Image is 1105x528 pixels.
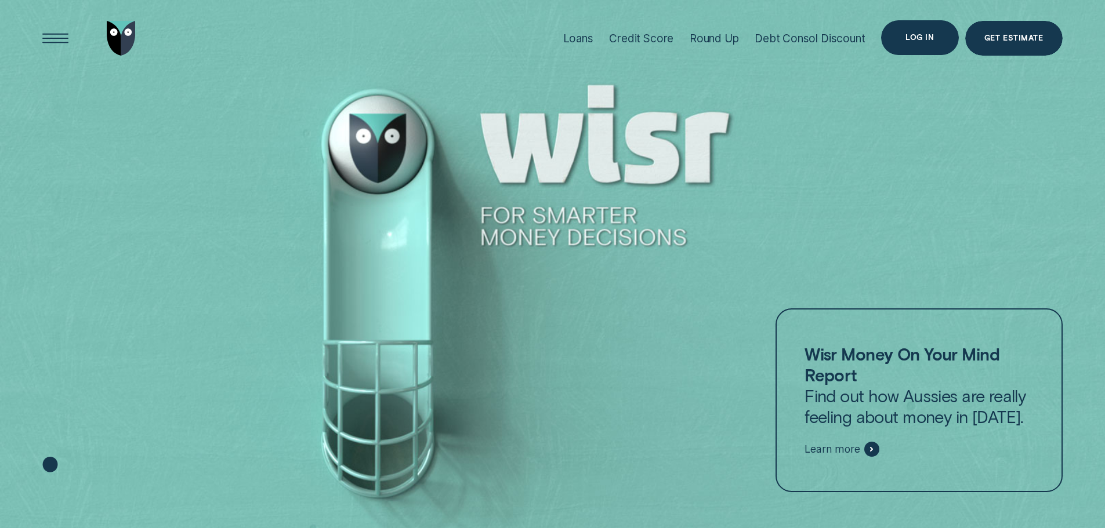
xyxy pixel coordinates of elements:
p: Find out how Aussies are really feeling about money in [DATE]. [805,344,1033,427]
div: Log in [905,34,934,41]
a: Get Estimate [965,21,1063,56]
span: Learn more [805,443,860,456]
button: Open Menu [38,21,73,56]
a: Wisr Money On Your Mind ReportFind out how Aussies are really feeling about money in [DATE].Learn... [776,308,1062,493]
div: Debt Consol Discount [755,32,865,45]
img: Wisr [107,21,136,56]
strong: Wisr Money On Your Mind Report [805,344,999,385]
div: Loans [563,32,593,45]
div: Round Up [690,32,739,45]
button: Log in [881,20,958,55]
div: Credit Score [609,32,673,45]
